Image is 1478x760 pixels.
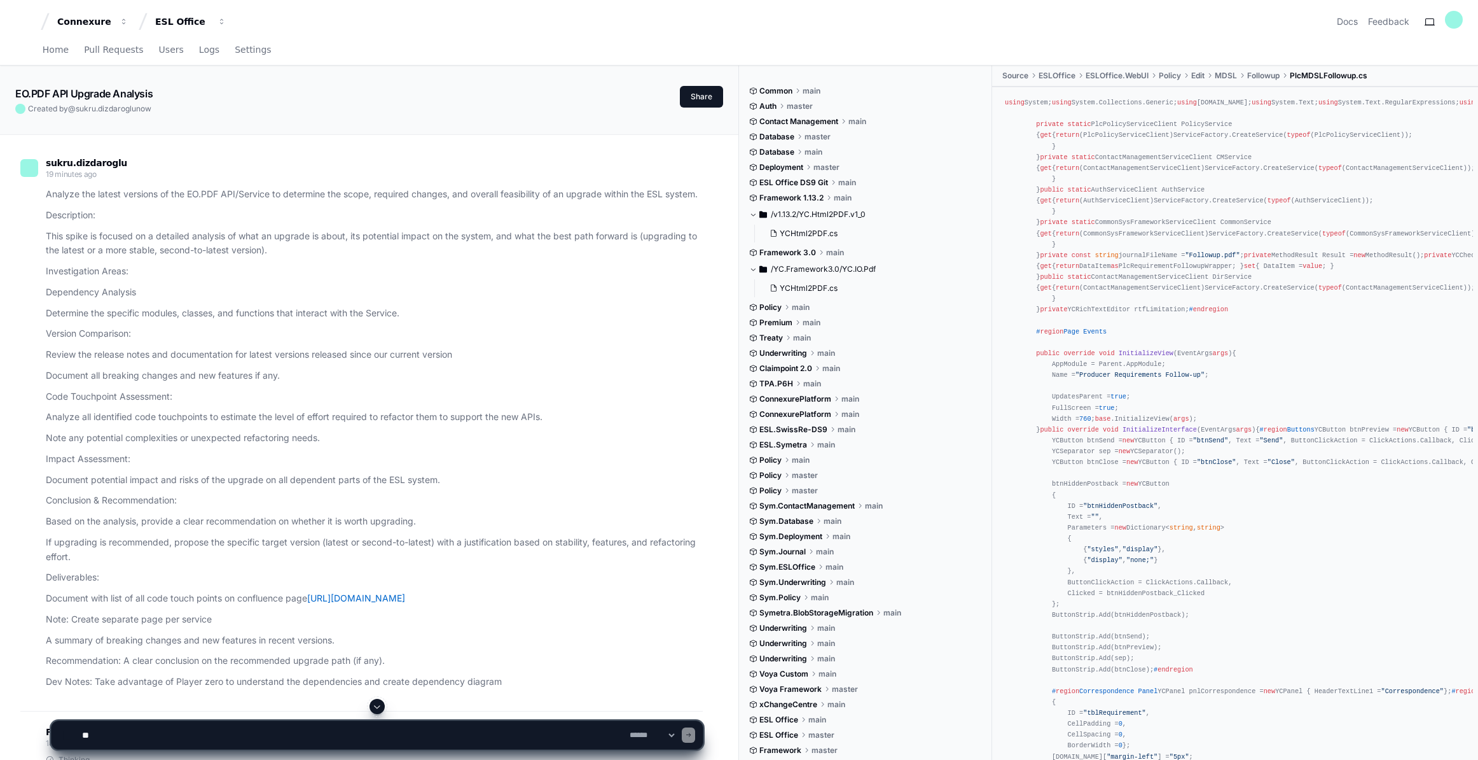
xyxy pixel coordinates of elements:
span: return [1056,197,1079,204]
span: static [1068,273,1091,281]
span: typeof [1287,131,1311,139]
button: /v1.13.2/YC.Html2PDF.v1_0 [749,204,983,225]
span: main [816,547,834,557]
p: Document with list of all code touch points on confluence page [46,591,703,606]
span: true [1110,393,1126,400]
span: region [1056,687,1079,695]
p: This spike is focused on a detailed analysis of what an upgrade is about, its potential impact on... [46,229,703,258]
a: [URL][DOMAIN_NAME] [307,593,405,603]
span: main [803,379,821,389]
span: private [1040,306,1067,313]
span: Sym.Deployment [759,531,822,542]
span: Policy [1159,71,1181,81]
span: sukru.dizdaroglu [46,158,127,168]
span: new [1264,687,1275,695]
span: # Page Events [1036,328,1107,335]
span: Sym.Policy [759,593,801,603]
span: Edit [1191,71,1205,81]
span: # [1154,666,1193,673]
span: Pull Requests [84,46,143,53]
span: const [1072,251,1091,259]
p: Deliverables: [46,570,703,585]
button: Share [680,86,723,108]
span: Policy [759,302,782,313]
span: main [817,638,835,649]
span: Sym.Database [759,516,813,526]
span: region [1264,426,1287,433]
span: Sym.ESLOffice [759,562,815,572]
span: override [1068,426,1099,433]
p: Conclusion & Recommendation: [46,493,703,508]
span: new [1126,480,1138,488]
p: Document potential impact and risks of the upgrade on all dependent parts of the ESL system. [46,473,703,488]
span: # Correspondence Panel [1052,687,1157,695]
span: new [1126,458,1138,466]
span: EventArgs [1177,349,1228,357]
span: Database [759,147,794,157]
span: main [817,623,835,633]
span: return [1056,164,1079,172]
span: static [1072,153,1095,161]
span: "display" [1122,545,1157,553]
span: using [1252,99,1271,106]
span: private [1424,251,1451,259]
span: ConnexurePlatform [759,409,831,419]
span: MDSL [1215,71,1237,81]
span: Sym.Journal [759,547,806,557]
span: Logs [199,46,219,53]
span: "Producer Requirements Follow-up" [1075,371,1205,379]
span: "Close" [1267,458,1295,466]
span: TPA.P6H [759,379,793,389]
span: Created by [28,104,151,114]
p: Document all breaking changes and new features if any. [46,369,703,383]
span: private [1244,251,1271,259]
span: Underwriting [759,623,807,633]
span: master [787,101,813,111]
span: Framework 3.0 [759,248,816,258]
span: typeof [1267,197,1291,204]
button: Feedback [1368,15,1409,28]
span: static [1072,218,1095,226]
span: InitializeInterface [1122,426,1197,433]
span: ESL Office DS9 Git [759,178,828,188]
span: "none;" [1126,556,1154,564]
span: /YC.Framework3.0/YC.IO.Pdf [771,264,876,274]
span: new [1115,524,1126,531]
p: Analyze the latest versions of the EO.PDF API/Service to determine the scope, required changes, a... [46,187,703,202]
span: args [1213,349,1229,357]
button: /YC.Framework3.0/YC.IO.Pdf [749,259,983,279]
span: typeof [1318,164,1342,172]
span: main [817,440,835,450]
span: main [792,455,810,465]
span: private [1040,153,1067,161]
span: endregion [1157,666,1192,673]
span: base [1095,415,1111,423]
svg: Directory [759,207,767,222]
button: YCHtml2PDF.cs [764,225,975,243]
span: "Followup.pdf" [1185,251,1240,259]
span: args [1173,415,1189,423]
span: main [805,147,822,157]
span: Framework 1.13.2 [759,193,824,203]
p: Impact Assessment: [46,452,703,467]
span: ESLOffice.WebUI [1086,71,1149,81]
span: main [803,318,820,328]
p: Dev Notes: Take advantage of Player zero to understand the dependencies and create dependency dia... [46,675,703,689]
span: public [1040,426,1063,433]
span: main [792,302,810,313]
span: main [793,333,811,343]
span: PlcMDSLFollowup.cs [1290,71,1367,81]
span: main [865,501,883,511]
span: Underwriting [759,638,807,649]
span: main [825,562,843,572]
span: typeof [1318,284,1342,292]
span: void [1103,426,1119,433]
span: master [805,132,831,142]
span: public [1036,349,1060,357]
span: private [1040,218,1067,226]
a: Settings [235,36,271,65]
span: # Buttons [1260,426,1315,433]
p: Determine the specific modules, classes, and functions that interact with the Service. [46,306,703,321]
span: Users [159,46,184,53]
span: @ [68,104,76,113]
